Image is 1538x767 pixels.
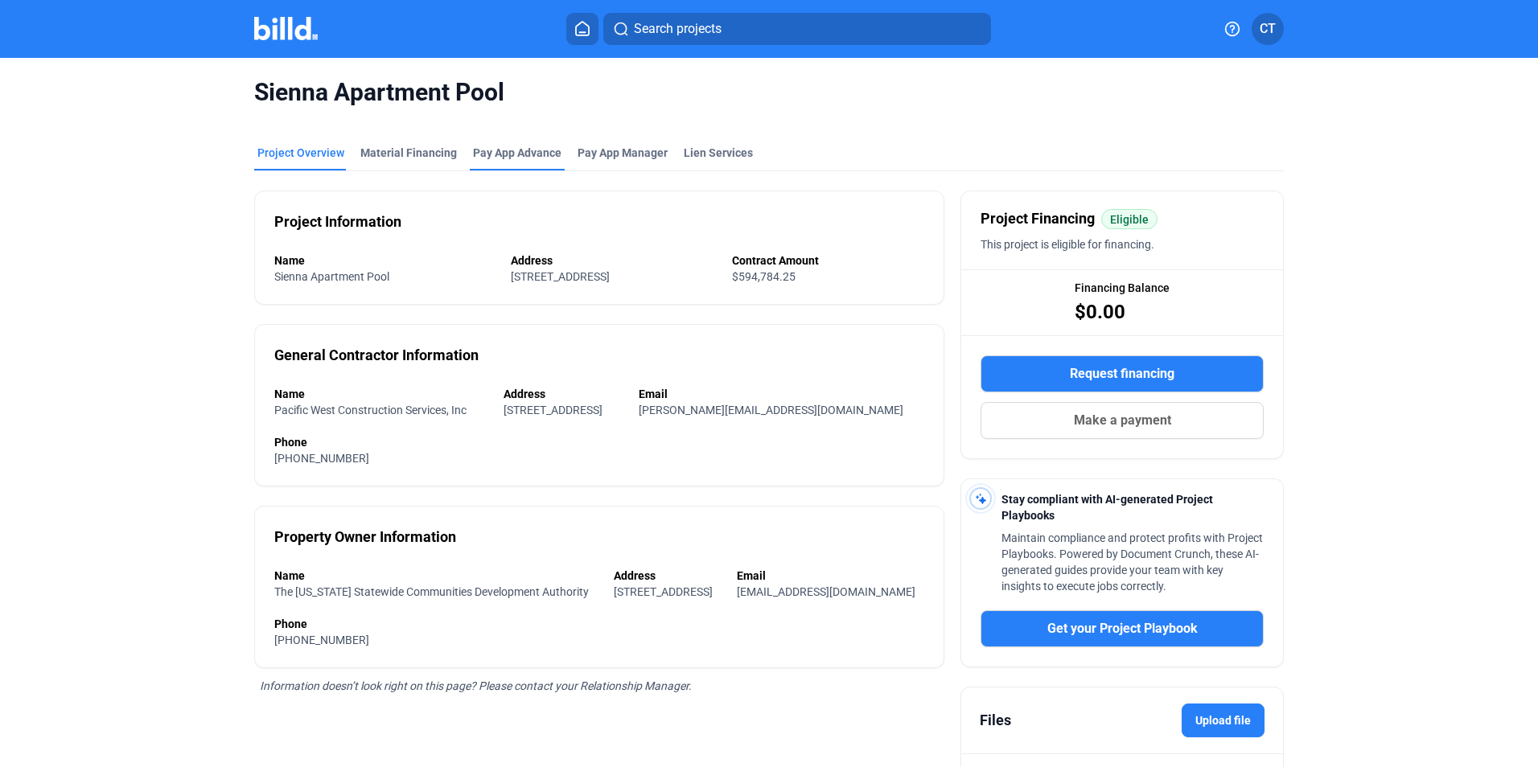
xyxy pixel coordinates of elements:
span: Search projects [634,19,722,39]
span: Maintain compliance and protect profits with Project Playbooks. Powered by Document Crunch, these... [1001,531,1263,593]
span: Sienna Apartment Pool [254,77,1284,108]
img: Billd Company Logo [254,17,318,40]
span: $594,784.25 [732,270,796,283]
span: [STREET_ADDRESS] [504,404,602,416]
span: Get your Project Playbook [1047,619,1198,638]
button: Make a payment [981,402,1264,439]
div: Address [511,252,715,269]
span: [EMAIL_ADDRESS][DOMAIN_NAME] [737,585,915,598]
div: Files [980,709,1011,732]
mat-chip: Eligible [1101,209,1158,229]
span: $0.00 [1075,299,1125,325]
div: Name [274,568,598,584]
div: General Contractor Information [274,344,479,367]
label: Upload file [1182,703,1265,737]
div: Address [504,386,623,402]
div: Pay App Advance [473,145,561,161]
div: Phone [274,616,924,632]
span: [PHONE_NUMBER] [274,634,369,646]
span: [PERSON_NAME][EMAIL_ADDRESS][DOMAIN_NAME] [639,404,903,416]
div: Name [274,386,487,402]
span: Financing Balance [1075,280,1170,296]
div: Lien Services [684,145,753,161]
div: Email [737,568,924,584]
div: Project Information [274,211,401,233]
div: Material Financing [360,145,457,161]
div: Phone [274,434,924,450]
button: Request financing [981,355,1264,392]
button: Get your Project Playbook [981,610,1264,647]
span: The [US_STATE] Statewide Communities Development Authority [274,585,589,598]
span: [PHONE_NUMBER] [274,452,369,465]
span: Make a payment [1074,411,1171,430]
span: This project is eligible for financing. [981,238,1154,251]
span: Information doesn’t look right on this page? Please contact your Relationship Manager. [260,679,692,692]
span: [STREET_ADDRESS] [511,270,610,283]
button: CT [1252,13,1284,45]
div: Address [614,568,722,584]
span: Request financing [1070,364,1174,383]
span: Sienna Apartment Pool [274,270,389,283]
span: CT [1260,19,1276,39]
span: Pay App Manager [578,145,668,161]
span: [STREET_ADDRESS] [614,585,713,598]
div: Property Owner Information [274,526,456,548]
div: Name [274,252,495,269]
span: Pacific West Construction Services, Inc [274,404,467,416]
span: Project Financing [981,207,1095,230]
div: Project Overview [257,145,344,161]
div: Contract Amount [732,252,924,269]
span: Stay compliant with AI-generated Project Playbooks [1001,493,1213,522]
button: Search projects [603,13,991,45]
div: Email [639,386,924,402]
